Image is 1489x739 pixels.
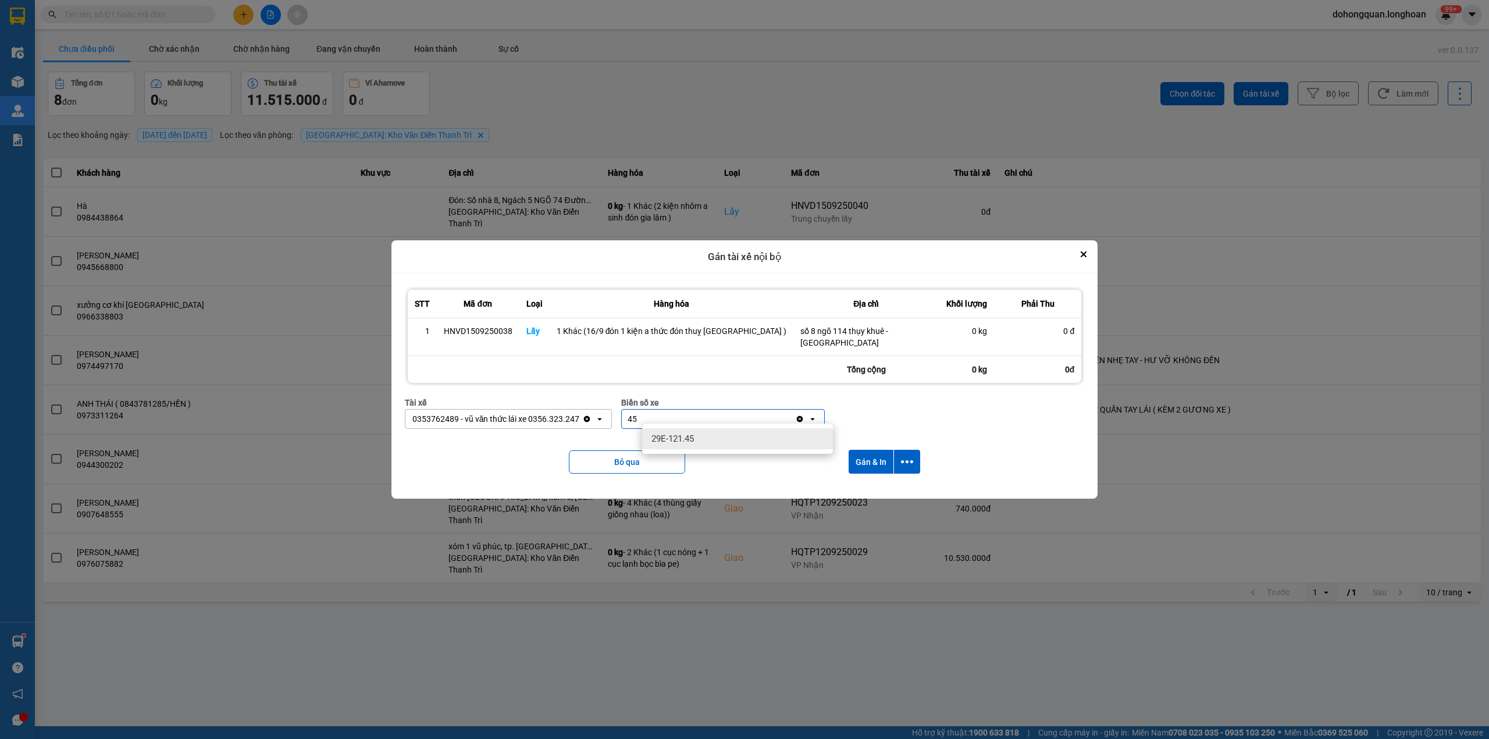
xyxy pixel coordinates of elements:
div: Gán tài xế nội bộ [391,240,1098,274]
strong: PHIẾU DÁN LÊN HÀNG [82,5,235,21]
div: Lấy [526,325,543,337]
div: 0353762489 - vũ văn thức lái xe 0356.323.247 [412,413,580,425]
div: Tài xế [405,396,612,409]
div: 0 kg [939,356,994,383]
button: Gán & In [849,450,893,474]
div: 1 Khác (16/9 đón 1 kiện a thức đón thuỵ [GEOGRAPHIC_DATA] ) [557,325,787,337]
div: 1 [415,325,430,337]
div: số 8 ngõ 114 thụy khuê - [GEOGRAPHIC_DATA] [800,325,932,349]
span: Ngày in phiếu: 13:48 ngày [78,23,239,35]
div: 0 kg [946,325,987,337]
div: Hàng hóa [557,297,787,311]
div: STT [415,297,430,311]
ul: Menu [642,424,833,454]
svg: Clear value [582,414,592,424]
span: 29E-121.45 [651,433,694,445]
div: Biển số xe [621,396,825,409]
div: HNVD1509250038 [444,325,512,337]
div: Phải Thu [1001,297,1074,311]
div: Khối lượng [946,297,987,311]
strong: CSKH: [32,40,62,49]
button: Close [1077,247,1091,261]
div: Tổng cộng [793,356,939,383]
svg: open [595,414,604,424]
div: 0 đ [1001,325,1074,337]
span: Mã đơn: HNVD1509250024 [5,70,179,86]
div: dialog [391,240,1098,499]
div: 0đ [994,356,1081,383]
span: CÔNG TY TNHH CHUYỂN PHÁT NHANH BẢO AN [92,40,232,61]
div: Địa chỉ [800,297,932,311]
span: [PHONE_NUMBER] [5,40,88,60]
svg: Clear value [795,414,804,424]
svg: open [808,414,817,424]
input: Selected 0353762489 - vũ văn thức lái xe 0356.323.247. [581,413,582,425]
div: Mã đơn [444,297,512,311]
div: Loại [526,297,543,311]
button: Bỏ qua [569,450,685,474]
